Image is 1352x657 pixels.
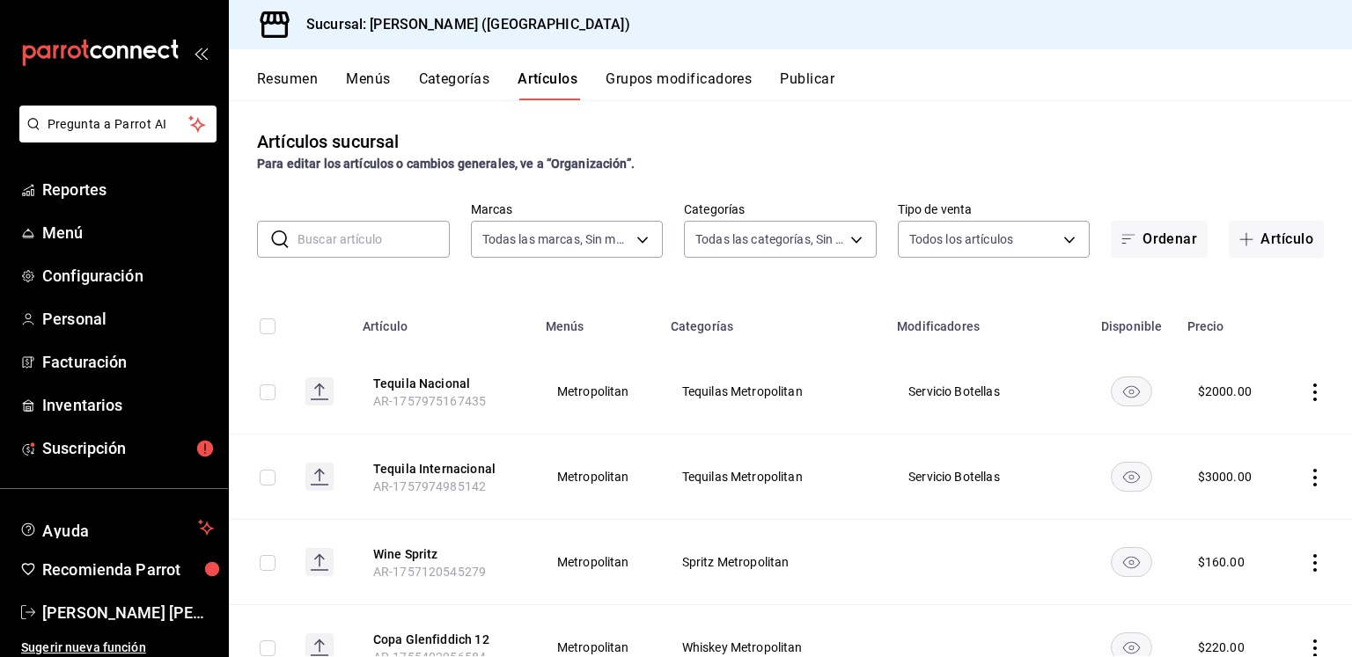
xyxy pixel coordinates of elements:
button: edit-product-location [373,375,514,392]
button: edit-product-location [373,545,514,563]
span: Sugerir nueva función [21,639,214,657]
span: Tequilas Metropolitan [682,471,865,483]
button: Artículo [1229,221,1324,258]
button: Resumen [257,70,318,100]
span: Todos los artículos [909,230,1014,248]
span: AR-1757975167435 [373,394,486,408]
div: $ 160.00 [1198,553,1245,571]
span: Pregunta a Parrot AI [48,115,189,134]
button: Grupos modificadores [606,70,752,100]
button: Artículos [518,70,577,100]
label: Marcas [471,203,664,215]
th: Precio [1177,293,1281,349]
span: Servicio Botellas [908,471,1064,483]
div: $ 2000.00 [1198,383,1252,400]
button: availability-product [1111,547,1152,577]
span: Tequilas Metropolitan [682,385,865,398]
span: Recomienda Parrot [42,558,214,581]
span: Metropolitan [557,471,638,483]
button: Ordenar [1111,221,1208,258]
span: Inventarios [42,393,214,417]
button: edit-product-location [373,631,514,648]
span: Metropolitan [557,641,638,653]
button: Pregunta a Parrot AI [19,106,217,142]
span: Whiskey Metropolitan [682,641,865,653]
button: actions [1306,469,1324,486]
th: Menús [535,293,660,349]
button: edit-product-location [373,460,514,478]
span: Todas las marcas, Sin marca [482,230,631,248]
button: actions [1306,639,1324,657]
span: Reportes [42,178,214,201]
span: Metropolitan [557,556,638,568]
span: Todas las categorías, Sin categoría [695,230,844,248]
button: Publicar [780,70,834,100]
span: Suscripción [42,436,214,460]
label: Tipo de venta [898,203,1091,215]
button: Menús [346,70,390,100]
label: Categorías [684,203,877,215]
span: [PERSON_NAME] [PERSON_NAME] [42,601,214,624]
input: Buscar artículo [298,222,450,257]
div: $ 3000.00 [1198,468,1252,485]
span: Spritz Metropolitan [682,556,865,568]
span: Ayuda [42,517,191,538]
span: Personal [42,307,214,331]
strong: Para editar los artículos o cambios generales, ve a “Organización”. [257,157,635,171]
span: Servicio Botellas [908,385,1064,398]
div: navigation tabs [257,70,1352,100]
th: Modificadores [886,293,1086,349]
th: Categorías [660,293,887,349]
button: Categorías [419,70,490,100]
span: Menú [42,221,214,245]
h3: Sucursal: [PERSON_NAME] ([GEOGRAPHIC_DATA]) [292,14,630,35]
div: $ 220.00 [1198,639,1245,656]
button: actions [1306,383,1324,401]
button: actions [1306,554,1324,572]
a: Pregunta a Parrot AI [12,128,217,146]
button: availability-product [1111,376,1152,406]
button: open_drawer_menu [194,46,208,60]
span: Metropolitan [557,385,638,398]
span: AR-1757120545279 [373,565,486,579]
span: Configuración [42,264,214,288]
span: AR-1757974985142 [373,479,486,493]
th: Disponible [1086,293,1176,349]
button: availability-product [1111,462,1152,492]
div: Artículos sucursal [257,128,399,155]
span: Facturación [42,350,214,374]
th: Artículo [352,293,535,349]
